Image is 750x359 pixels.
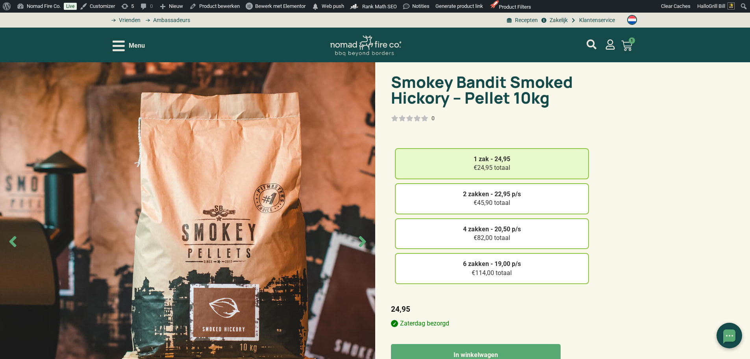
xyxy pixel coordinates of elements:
[354,233,371,251] span: Next slide
[548,16,568,24] span: Zakelijk
[709,3,725,9] span: Grill Bill
[143,16,190,24] a: grill bill ambassadors
[431,114,435,122] div: 0
[612,35,642,56] a: 1
[463,190,521,198] strong: 2 zakken - 22,95 p/s
[395,253,589,284] div: €114,00 totaal
[4,233,22,251] span: Previous slide
[109,16,141,24] a: grill bill vrienden
[151,16,190,24] span: Ambassadeurs
[395,148,589,179] div: €24,95 totaal
[513,16,538,24] span: Recepten
[728,2,735,9] img: Avatar of Grill Bill
[255,3,306,9] span: Bewerk met Elementor
[577,16,615,24] span: Klantenservice
[113,39,145,53] div: Open/Close Menu
[587,39,596,49] a: mijn account
[627,15,637,25] img: Nederlands
[463,260,521,268] strong: 6 zakken - 19,00 p/s
[506,16,538,24] a: BBQ recepten
[540,16,567,24] a: grill bill zakeljk
[474,155,510,163] strong: 1 zak - 24,95
[570,16,615,24] a: grill bill klantenservice
[629,37,635,44] span: 1
[395,183,589,214] div: €45,90 totaal
[463,225,521,233] strong: 4 zakken - 20,50 p/s
[391,319,593,328] p: Zaterdag bezorgd
[311,1,319,12] span: 
[395,218,589,249] div: €82,00 totaal
[362,4,397,9] span: Rank Math SEO
[391,74,593,106] h1: Smokey Bandit Smoked Hickory – Pellet 10kg
[605,39,615,50] a: mijn account
[117,16,141,24] span: Vrienden
[129,41,145,50] span: Menu
[330,35,401,56] img: Nomad Logo
[64,3,77,10] a: Live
